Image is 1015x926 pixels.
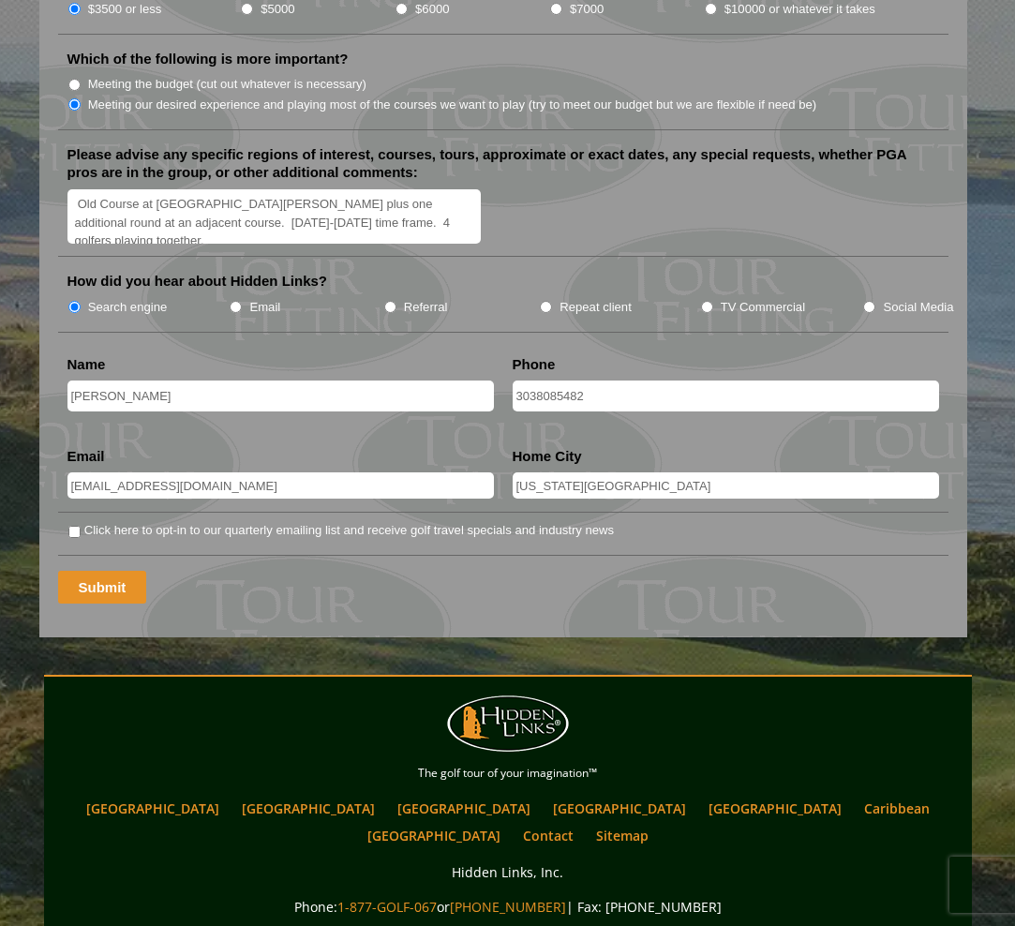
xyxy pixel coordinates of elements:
label: Repeat client [560,298,632,317]
label: Please advise any specific regions of interest, courses, tours, approximate or exact dates, any s... [67,145,939,182]
label: Email [67,447,105,466]
label: Click here to opt-in to our quarterly emailing list and receive golf travel specials and industry... [84,521,614,540]
label: TV Commercial [721,298,805,317]
a: [PHONE_NUMBER] [450,898,566,916]
label: Search engine [88,298,168,317]
a: [GEOGRAPHIC_DATA] [544,795,695,822]
a: 1-877-GOLF-067 [337,898,437,916]
a: [GEOGRAPHIC_DATA] [77,795,229,822]
p: Phone: or | Fax: [PHONE_NUMBER] [49,895,967,919]
label: Meeting the budget (cut out whatever is necessary) [88,75,366,94]
a: Contact [514,822,583,849]
label: Which of the following is more important? [67,50,349,68]
label: Social Media [883,298,953,317]
label: How did you hear about Hidden Links? [67,272,328,291]
a: [GEOGRAPHIC_DATA] [232,795,384,822]
label: Meeting our desired experience and playing most of the courses we want to play (try to meet our b... [88,96,817,114]
label: Name [67,355,106,374]
p: Hidden Links, Inc. [49,860,967,884]
a: [GEOGRAPHIC_DATA] [388,795,540,822]
p: The golf tour of your imagination™ [49,763,967,784]
input: Submit [58,571,147,604]
a: Sitemap [587,822,658,849]
label: Phone [513,355,556,374]
a: [GEOGRAPHIC_DATA] [699,795,851,822]
a: [GEOGRAPHIC_DATA] [358,822,510,849]
label: Home City [513,447,582,466]
label: Referral [404,298,448,317]
label: Email [249,298,280,317]
a: Caribbean [855,795,939,822]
